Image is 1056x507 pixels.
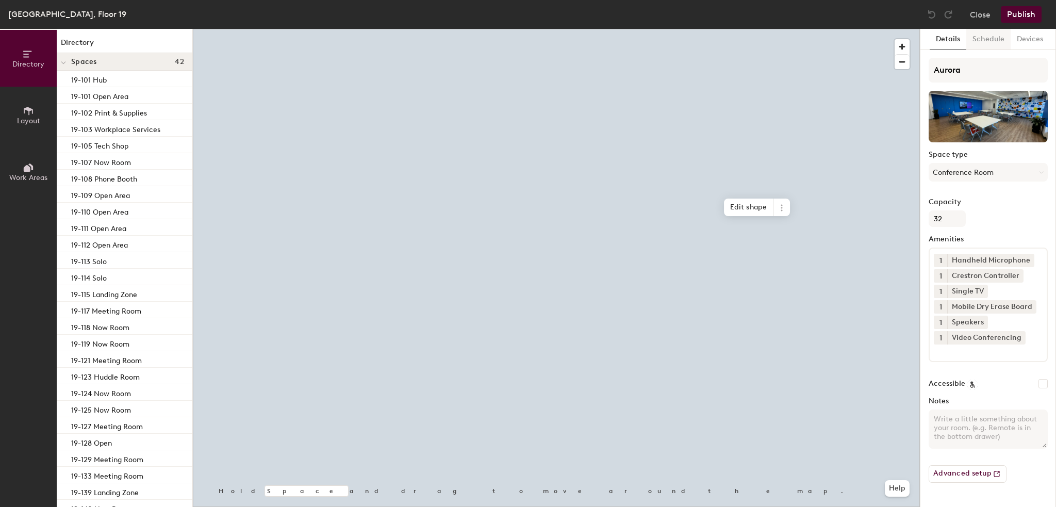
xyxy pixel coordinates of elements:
button: Help [885,480,910,497]
span: Directory [12,60,44,69]
div: Crestron Controller [947,269,1024,283]
button: Schedule [966,29,1011,50]
span: Edit shape [724,199,773,216]
span: 1 [939,317,942,328]
img: Redo [943,9,953,20]
p: 19-101 Open Area [71,89,128,101]
button: Close [970,6,991,23]
p: 19-121 Meeting Room [71,353,142,365]
p: 19-139 Landing Zone [71,485,139,497]
p: 19-102 Print & Supplies [71,106,147,118]
p: 19-114 Solo [71,271,107,283]
img: The space named Aurora [929,91,1048,142]
p: 19-123 Huddle Room [71,370,140,382]
p: 19-113 Solo [71,254,107,266]
p: 19-128 Open [71,436,112,448]
button: 1 [934,300,947,314]
label: Notes [929,397,1048,405]
div: Single TV [947,285,988,298]
p: 19-107 Now Room [71,155,131,167]
p: 19-105 Tech Shop [71,139,128,151]
button: 1 [934,254,947,267]
p: 19-129 Meeting Room [71,452,143,464]
div: Video Conferencing [947,331,1026,345]
div: [GEOGRAPHIC_DATA], Floor 19 [8,8,126,21]
label: Space type [929,151,1048,159]
p: 19-111 Open Area [71,221,126,233]
p: 19-119 Now Room [71,337,129,349]
p: 19-109 Open Area [71,188,130,200]
button: 1 [934,285,947,298]
p: 19-118 Now Room [71,320,129,332]
span: Work Areas [9,173,47,182]
p: 19-108 Phone Booth [71,172,137,184]
button: Devices [1011,29,1049,50]
p: 19-115 Landing Zone [71,287,137,299]
h1: Directory [57,37,192,53]
button: 1 [934,269,947,283]
label: Amenities [929,235,1048,243]
img: Undo [927,9,937,20]
span: 1 [939,333,942,344]
button: 1 [934,316,947,329]
label: Accessible [929,380,965,388]
button: Conference Room [929,163,1048,182]
p: 19-125 Now Room [71,403,131,415]
button: Advanced setup [929,465,1006,483]
p: 19-110 Open Area [71,205,128,217]
div: Mobile Dry Erase Board [947,300,1036,314]
span: 42 [175,58,184,66]
span: 1 [939,255,942,266]
label: Capacity [929,198,1048,206]
div: Speakers [947,316,988,329]
div: Handheld Microphone [947,254,1034,267]
span: Spaces [71,58,97,66]
button: Details [930,29,966,50]
span: Layout [17,117,40,125]
p: 19-117 Meeting Room [71,304,141,316]
p: 19-133 Meeting Room [71,469,143,481]
button: 1 [934,331,947,345]
span: 1 [939,286,942,297]
p: 19-112 Open Area [71,238,128,250]
p: 19-124 Now Room [71,386,131,398]
span: 1 [939,271,942,282]
p: 19-127 Meeting Room [71,419,143,431]
button: Publish [1001,6,1042,23]
p: 19-103 Workplace Services [71,122,160,134]
p: 19-101 Hub [71,73,107,85]
span: 1 [939,302,942,313]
